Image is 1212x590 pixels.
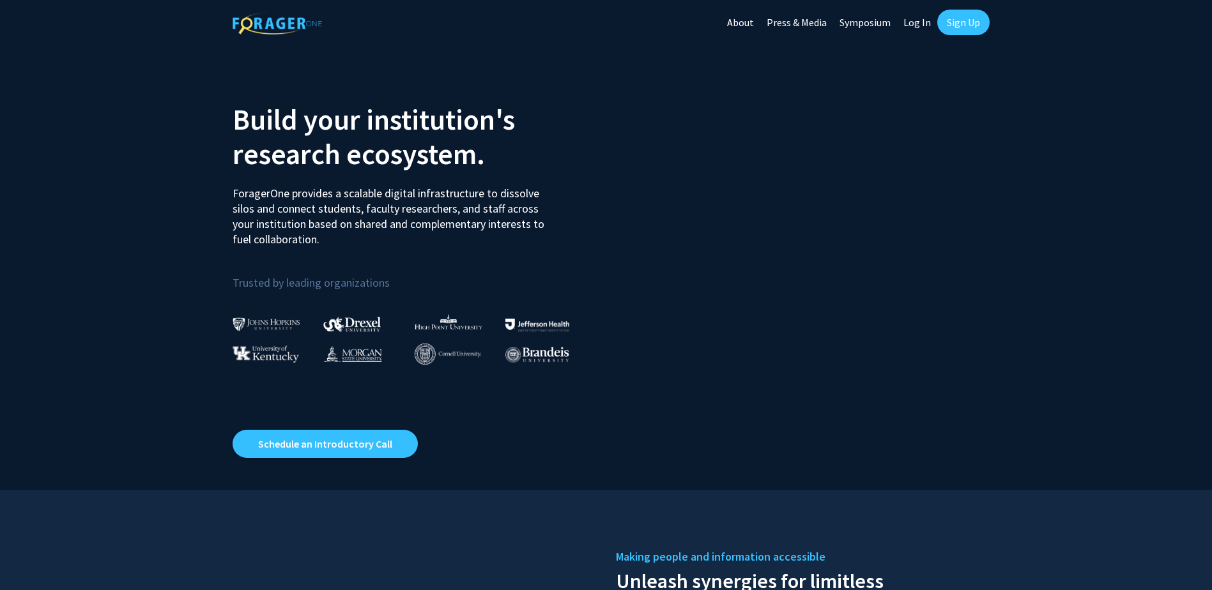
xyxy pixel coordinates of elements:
[233,345,299,363] img: University of Kentucky
[616,547,980,566] h5: Making people and information accessible
[937,10,990,35] a: Sign Up
[233,12,322,34] img: ForagerOne Logo
[505,319,569,331] img: Thomas Jefferson University
[233,430,418,458] a: Opens in a new tab
[415,314,482,329] img: High Point University
[233,176,553,247] p: ForagerOne provides a scalable digital infrastructure to dissolve silos and connect students, fac...
[233,257,597,292] p: Trusted by leading organizations
[233,102,597,171] h2: Build your institution's research ecosystem.
[323,317,381,331] img: Drexel University
[233,317,300,331] img: Johns Hopkins University
[505,347,569,363] img: Brandeis University
[323,345,382,362] img: Morgan State University
[415,344,481,365] img: Cornell University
